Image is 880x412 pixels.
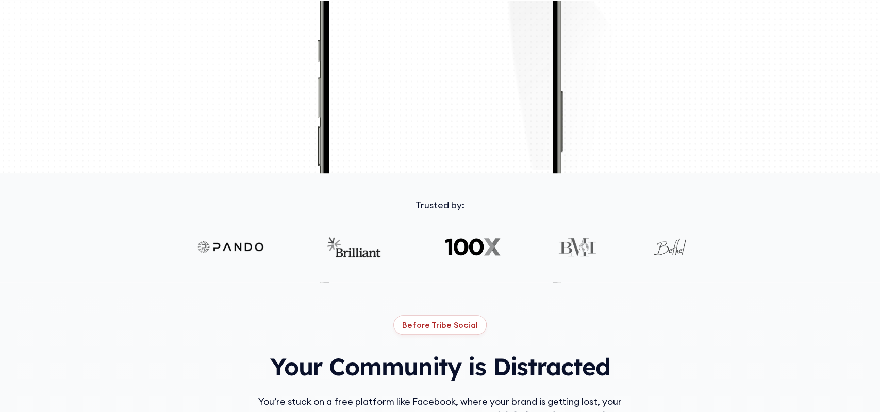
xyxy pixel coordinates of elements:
[193,237,270,257] img: Pando logo
[110,198,770,212] div: Trusted by:
[443,237,502,257] img: 100X logo
[325,237,387,257] img: Brilliant logo
[558,237,596,257] img: BMI logo
[652,237,688,257] img: Bethel logo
